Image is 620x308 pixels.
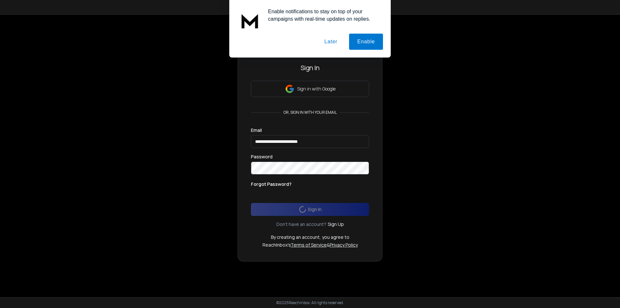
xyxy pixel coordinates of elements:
[251,81,369,97] button: Sign in with Google
[263,242,358,248] p: ReachInbox's &
[276,221,326,228] p: Don't have an account?
[251,181,292,187] p: Forgot Password?
[251,63,369,72] h3: Sign In
[251,154,273,159] label: Password
[263,8,383,23] div: Enable notifications to stay on top of your campaigns with real-time updates on replies.
[237,8,263,34] img: notification icon
[271,234,349,240] p: By creating an account, you agree to
[316,34,345,50] button: Later
[328,221,344,228] a: Sign Up
[281,110,339,115] p: or, sign in with your email
[276,300,344,305] p: © 2025 Reachinbox. All rights reserved.
[330,242,358,248] a: Privacy Policy
[349,34,383,50] button: Enable
[251,128,262,133] label: Email
[297,86,336,92] p: Sign in with Google
[291,242,327,248] a: Terms of Service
